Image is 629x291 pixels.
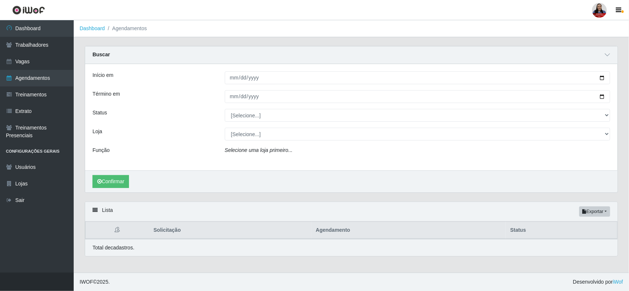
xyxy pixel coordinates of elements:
[613,279,623,285] a: iWof
[92,175,129,188] button: Confirmar
[92,71,113,79] label: Início em
[92,52,110,57] strong: Buscar
[105,25,147,32] li: Agendamentos
[80,279,93,285] span: IWOF
[92,128,102,135] label: Loja
[225,90,610,103] input: 00/00/0000
[506,222,618,239] th: Status
[12,6,45,15] img: CoreUI Logo
[225,71,610,84] input: 00/00/0000
[92,90,120,98] label: Término em
[74,20,629,37] nav: breadcrumb
[149,222,311,239] th: Solicitação
[92,109,107,117] label: Status
[573,278,623,286] span: Desenvolvido por
[85,202,618,221] div: Lista
[92,244,134,252] p: Total de cadastros.
[311,222,506,239] th: Agendamento
[80,25,105,31] a: Dashboard
[225,147,293,153] i: Selecione uma loja primeiro...
[579,206,610,217] button: Exportar
[92,146,110,154] label: Função
[80,278,110,286] span: © 2025 .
